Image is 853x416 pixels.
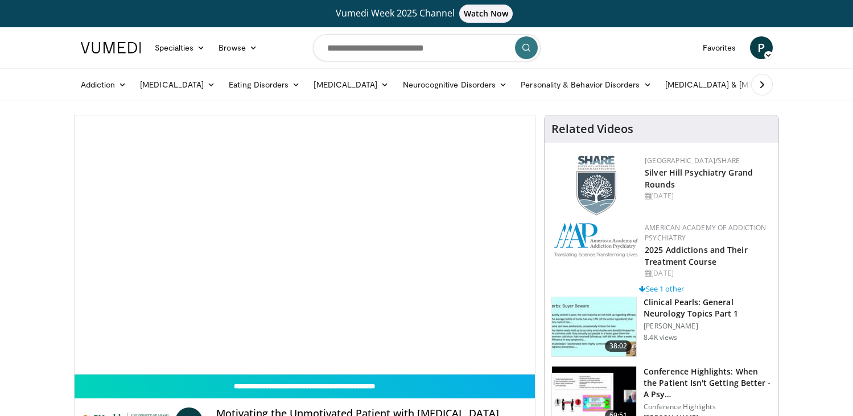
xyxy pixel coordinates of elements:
[307,73,395,96] a: [MEDICAL_DATA]
[133,73,222,96] a: [MEDICAL_DATA]
[551,297,772,357] a: 38:02 Clinical Pearls: General Neurology Topics Part 1 [PERSON_NAME] 8.4K views
[74,73,134,96] a: Addiction
[75,115,535,375] video-js: Video Player
[658,73,821,96] a: [MEDICAL_DATA] & [MEDICAL_DATA]
[639,284,684,294] a: See 1 other
[645,167,753,190] a: Silver Hill Psychiatry Grand Rounds
[644,333,677,342] p: 8.4K views
[313,34,541,61] input: Search topics, interventions
[514,73,658,96] a: Personality & Behavior Disorders
[750,36,773,59] a: P
[83,5,771,23] a: Vumedi Week 2025 ChannelWatch Now
[645,191,769,201] div: [DATE]
[222,73,307,96] a: Eating Disorders
[459,5,513,23] span: Watch Now
[554,223,639,257] img: f7c290de-70ae-47e0-9ae1-04035161c232.png.150x105_q85_autocrop_double_scale_upscale_version-0.2.png
[644,297,772,319] h3: Clinical Pearls: General Neurology Topics Part 1
[696,36,743,59] a: Favorites
[644,366,772,400] h3: Conference Highlights: When the Patient Isn't Getting Better - A Psy…
[645,244,748,267] a: 2025 Addictions and Their Treatment Course
[644,402,772,411] p: Conference Highlights
[645,268,769,278] div: [DATE]
[552,297,636,356] img: 91ec4e47-6cc3-4d45-a77d-be3eb23d61cb.150x105_q85_crop-smart_upscale.jpg
[576,156,616,215] img: f8aaeb6d-318f-4fcf-bd1d-54ce21f29e87.png.150x105_q85_autocrop_double_scale_upscale_version-0.2.png
[81,42,141,53] img: VuMedi Logo
[645,156,740,165] a: [GEOGRAPHIC_DATA]/SHARE
[212,36,264,59] a: Browse
[645,223,766,243] a: American Academy of Addiction Psychiatry
[396,73,514,96] a: Neurocognitive Disorders
[551,122,633,136] h4: Related Videos
[605,340,632,352] span: 38:02
[148,36,212,59] a: Specialties
[644,322,772,331] p: [PERSON_NAME]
